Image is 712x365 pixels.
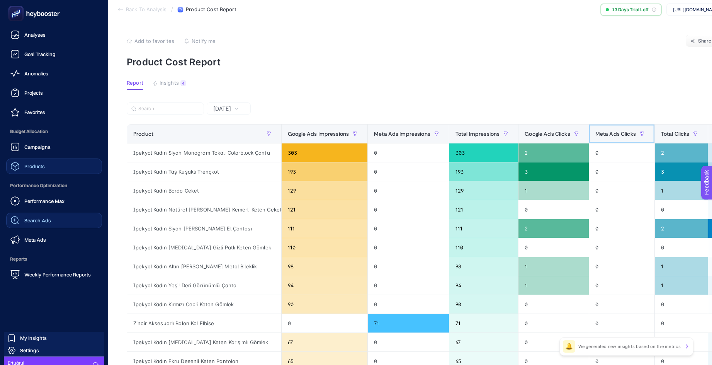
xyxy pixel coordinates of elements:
span: My Insights [20,335,47,341]
button: Add to favorites [127,38,174,44]
div: 2 [518,143,588,162]
div: 4 [180,80,186,86]
div: 121 [449,200,518,219]
div: 🔔 [563,340,575,353]
a: Goal Tracking [6,46,102,62]
a: Analyses [6,27,102,43]
span: Google Ads Clicks [525,131,570,137]
div: 0 [368,143,449,162]
div: 1 [518,257,588,276]
span: Weekly Performance Reports [24,271,91,278]
div: 2 [518,219,588,238]
span: Total Impressions [455,131,500,137]
span: / [171,6,173,12]
div: 0 [518,314,588,333]
a: Search Ads [6,213,102,228]
div: Ipekyol Kadın Bordo Ceket [127,181,281,200]
p: We generated new insights based on the metrics [578,343,681,350]
span: Products [24,163,45,169]
span: Google Ads Impressions [288,131,349,137]
div: 94 [282,276,367,295]
a: Performance Max [6,193,102,209]
div: 0 [655,314,708,333]
div: 110 [449,238,518,257]
div: 110 [282,238,367,257]
div: 0 [368,257,449,276]
div: 0 [368,200,449,219]
div: 0 [589,333,654,351]
div: Ipekyol Kadın [MEDICAL_DATA] Keten Karışımlı Gömlek [127,333,281,351]
span: Product Cost Report [186,7,236,13]
div: Ipekyol Kadın [MEDICAL_DATA] Gizli Patlı Keten Gömlek [127,238,281,257]
div: 129 [449,181,518,200]
div: 98 [282,257,367,276]
div: 0 [368,181,449,200]
button: Notify me [184,38,216,44]
div: 3 [655,162,708,181]
div: 121 [282,200,367,219]
div: 1 [518,276,588,295]
div: 0 [589,257,654,276]
div: 303 [282,143,367,162]
div: 2 [655,219,708,238]
a: Meta Ads [6,232,102,247]
div: 0 [368,295,449,314]
div: 0 [655,200,708,219]
input: Search [138,106,199,112]
a: My Insights [4,332,104,344]
div: 0 [655,238,708,257]
div: 1 [518,181,588,200]
div: 0 [518,238,588,257]
div: 1 [655,181,708,200]
a: Campaigns [6,139,102,155]
span: Performance Max [24,198,65,204]
div: 0 [589,200,654,219]
span: Meta Ads Clicks [595,131,636,137]
div: 0 [518,295,588,314]
div: 71 [449,314,518,333]
div: 0 [518,333,588,351]
span: Total Clicks [661,131,690,137]
span: Report [127,80,143,86]
span: Budget Allocation [6,124,102,139]
div: 67 [282,333,367,351]
div: Ipekyol Kadın Kırmızı Cepli Keten Gömlek [127,295,281,314]
a: Settings [4,344,104,356]
span: Anomalies [24,70,48,77]
div: 193 [282,162,367,181]
div: Ipekyol Kadın Natürel [PERSON_NAME] Kemerli Keten Ceket [127,200,281,219]
span: Search Ads [24,217,51,223]
a: Favorites [6,104,102,120]
a: Products [6,159,102,174]
span: Favorites [24,109,45,115]
div: Zincir Aksesuarlı Balon Kol Elbise [127,314,281,333]
div: 67 [449,333,518,351]
div: 0 [589,238,654,257]
div: 90 [449,295,518,314]
div: 0 [589,295,654,314]
span: Projects [24,90,43,96]
span: Notify me [192,38,216,44]
div: 0 [589,162,654,181]
a: Weekly Performance Reports [6,267,102,282]
div: Ipekyol Kadın Siyah [PERSON_NAME] El Çantası [127,219,281,238]
div: 0 [655,333,708,351]
div: Ipekyol Kadın Taş Kuşaklı Trençkot [127,162,281,181]
div: 3 [518,162,588,181]
div: 193 [449,162,518,181]
span: 13 Days Trial Left [612,7,649,13]
span: Product [133,131,153,137]
a: Projects [6,85,102,101]
div: 0 [589,314,654,333]
div: 0 [518,200,588,219]
a: Anomalies [6,66,102,81]
div: 0 [282,314,367,333]
div: 71 [368,314,449,333]
div: 0 [655,295,708,314]
div: 1 [655,276,708,295]
span: Analyses [24,32,46,38]
div: 129 [282,181,367,200]
span: Back To Analysis [126,7,167,13]
span: Goal Tracking [24,51,56,57]
div: 1 [655,257,708,276]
